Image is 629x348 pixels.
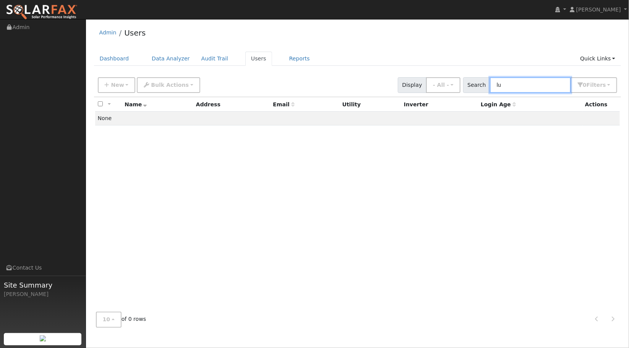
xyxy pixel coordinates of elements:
[603,82,606,88] span: s
[137,77,200,93] button: Bulk Actions
[94,52,135,66] a: Dashboard
[99,29,117,36] a: Admin
[342,101,399,109] div: Utility
[95,112,620,125] td: None
[585,101,617,109] div: Actions
[574,52,621,66] a: Quick Links
[96,312,146,327] span: of 0 rows
[124,28,146,37] a: Users
[587,82,606,88] span: Filter
[284,52,316,66] a: Reports
[96,312,122,327] button: 10
[98,77,136,93] button: New
[4,280,82,290] span: Site Summary
[196,52,234,66] a: Audit Trail
[151,82,189,88] span: Bulk Actions
[6,4,78,20] img: SolarFax
[404,101,475,109] div: Inverter
[576,7,621,13] span: [PERSON_NAME]
[111,82,124,88] span: New
[490,77,571,93] input: Search
[463,77,490,93] span: Search
[196,101,268,109] div: Address
[40,335,46,341] img: retrieve
[571,77,617,93] button: 0Filters
[103,316,110,322] span: 10
[273,101,294,107] span: Email
[245,52,272,66] a: Users
[125,101,147,107] span: Name
[146,52,196,66] a: Data Analyzer
[4,290,82,298] div: [PERSON_NAME]
[426,77,460,93] button: - All -
[481,101,516,107] span: Days since last login
[398,77,426,93] span: Display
